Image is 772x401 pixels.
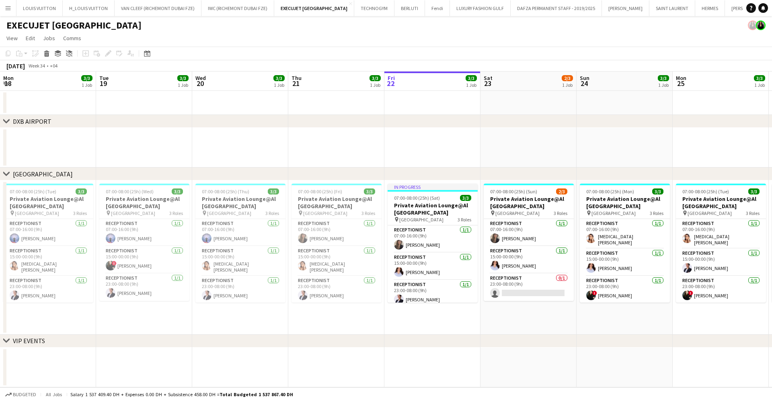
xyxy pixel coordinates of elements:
[676,184,766,303] div: 07:00-08:00 (25h) (Tue)3/3Private Aviation Lounge@Al [GEOGRAPHIC_DATA] [GEOGRAPHIC_DATA]3 RolesRe...
[484,196,574,210] h3: Private Aviation Lounge@Al [GEOGRAPHIC_DATA]
[172,189,183,195] span: 3/3
[388,184,478,190] div: In progress
[292,184,382,303] app-job-card: 07:00-08:00 (25h) (Fri)3/3Private Aviation Lounge@Al [GEOGRAPHIC_DATA] [GEOGRAPHIC_DATA]3 RolesRe...
[115,0,201,16] button: VAN CLEEF (RICHEMONT DUBAI FZE)
[50,63,57,69] div: +04
[268,189,279,195] span: 3/3
[676,196,766,210] h3: Private Aviation Lounge@Al [GEOGRAPHIC_DATA]
[754,75,765,81] span: 3/3
[484,74,493,82] span: Sat
[195,74,206,82] span: Wed
[484,247,574,274] app-card-role: Receptionist1/115:00-00:00 (9h)[PERSON_NAME]
[274,82,284,88] div: 1 Job
[106,189,154,195] span: 07:00-08:00 (25h) (Wed)
[292,247,382,276] app-card-role: Receptionist1/115:00-00:00 (9h)[MEDICAL_DATA][PERSON_NAME]
[3,184,93,303] app-job-card: 07:00-08:00 (25h) (Tue)3/3Private Aviation Lounge@Al [GEOGRAPHIC_DATA] [GEOGRAPHIC_DATA]3 RolesRe...
[650,210,663,216] span: 3 Roles
[511,0,602,16] button: DAFZA PERMANENT STAFF - 2019/2025
[688,291,693,296] span: !
[201,0,274,16] button: IWC (RICHEMONT DUBAI FZE)
[354,0,394,16] button: TECHNOGYM
[15,210,59,216] span: [GEOGRAPHIC_DATA]
[63,0,115,16] button: H_LOUIS VUITTON
[652,189,663,195] span: 3/3
[586,189,634,195] span: 07:00-08:00 (25h) (Mon)
[466,75,477,81] span: 3/3
[195,247,285,276] app-card-role: Receptionist1/115:00-00:00 (9h)[MEDICAL_DATA][PERSON_NAME]
[388,226,478,253] app-card-role: Receptionist1/107:00-16:00 (9h)[PERSON_NAME]
[386,79,395,88] span: 22
[82,82,92,88] div: 1 Job
[3,74,14,82] span: Mon
[756,20,766,30] app-user-avatar: Maria Fernandes
[265,210,279,216] span: 3 Roles
[649,0,695,16] button: SAINT LAURENT
[195,219,285,247] app-card-role: Receptionist1/107:00-16:00 (9h)[PERSON_NAME]
[195,276,285,304] app-card-role: Receptionist1/123:00-08:00 (9h)[PERSON_NAME]
[43,35,55,42] span: Jobs
[292,74,302,82] span: Thu
[63,35,81,42] span: Comms
[99,184,189,301] app-job-card: 07:00-08:00 (25h) (Wed)3/3Private Aviation Lounge@Al [GEOGRAPHIC_DATA] [GEOGRAPHIC_DATA]3 RolesRe...
[3,33,21,43] a: View
[2,79,14,88] span: 18
[169,210,183,216] span: 3 Roles
[580,249,670,276] app-card-role: Receptionist1/115:00-00:00 (9h)[PERSON_NAME]
[274,0,354,16] button: EXECUJET [GEOGRAPHIC_DATA]
[682,189,729,195] span: 07:00-08:00 (25h) (Tue)
[695,0,725,16] button: HERMES
[3,196,93,210] h3: Private Aviation Lounge@Al [GEOGRAPHIC_DATA]
[98,79,109,88] span: 19
[746,210,760,216] span: 3 Roles
[562,82,573,88] div: 1 Job
[4,390,37,399] button: Budgeted
[484,219,574,247] app-card-role: Receptionist1/107:00-16:00 (9h)[PERSON_NAME]
[3,276,93,304] app-card-role: Receptionist1/123:00-08:00 (9h)[PERSON_NAME]
[76,189,87,195] span: 3/3
[562,75,573,81] span: 2/3
[99,196,189,210] h3: Private Aviation Lounge@Al [GEOGRAPHIC_DATA]
[292,276,382,304] app-card-role: Receptionist1/123:00-08:00 (9h)[PERSON_NAME]
[112,261,117,266] span: !
[580,184,670,303] div: 07:00-08:00 (25h) (Mon)3/3Private Aviation Lounge@Al [GEOGRAPHIC_DATA] [GEOGRAPHIC_DATA]3 RolesRe...
[44,391,64,397] span: All jobs
[466,82,476,88] div: 1 Job
[292,196,382,210] h3: Private Aviation Lounge@Al [GEOGRAPHIC_DATA]
[13,170,73,178] div: [GEOGRAPHIC_DATA]
[195,184,285,303] div: 07:00-08:00 (25h) (Thu)3/3Private Aviation Lounge@Al [GEOGRAPHIC_DATA] [GEOGRAPHIC_DATA]3 RolesRe...
[388,253,478,280] app-card-role: Receptionist1/115:00-00:00 (9h)[PERSON_NAME]
[580,74,589,82] span: Sun
[13,337,45,345] div: VIP EVENTS
[754,82,765,88] div: 1 Job
[579,79,589,88] span: 24
[70,391,293,397] div: Salary 1 537 409.40 DH + Expenses 0.00 DH + Subsistence 458.00 DH =
[16,0,63,16] button: LOUIS VUITTON
[298,189,342,195] span: 07:00-08:00 (25h) (Fri)
[178,82,188,88] div: 1 Job
[364,189,375,195] span: 3/3
[194,79,206,88] span: 20
[394,0,425,16] button: BERLUTI
[220,391,293,397] span: Total Budgeted 1 537 867.40 DH
[591,210,636,216] span: [GEOGRAPHIC_DATA]
[676,276,766,304] app-card-role: Receptionist1/123:00-08:00 (9h)![PERSON_NAME]
[207,210,251,216] span: [GEOGRAPHIC_DATA]
[388,184,478,303] app-job-card: In progress07:00-08:00 (25h) (Sat)3/3Private Aviation Lounge@Al [GEOGRAPHIC_DATA] [GEOGRAPHIC_DAT...
[370,82,380,88] div: 1 Job
[6,62,25,70] div: [DATE]
[602,0,649,16] button: [PERSON_NAME]
[99,219,189,247] app-card-role: Receptionist1/107:00-16:00 (9h)[PERSON_NAME]
[425,0,450,16] button: Fendi
[99,74,109,82] span: Tue
[99,274,189,301] app-card-role: Receptionist1/123:00-08:00 (9h)[PERSON_NAME]
[292,219,382,247] app-card-role: Receptionist1/107:00-16:00 (9h)[PERSON_NAME]
[688,210,732,216] span: [GEOGRAPHIC_DATA]
[748,20,758,30] app-user-avatar: Maria Fernandes
[394,195,440,201] span: 07:00-08:00 (25h) (Sat)
[388,280,478,308] app-card-role: Receptionist1/123:00-08:00 (9h)[PERSON_NAME]
[675,79,686,88] span: 25
[111,210,155,216] span: [GEOGRAPHIC_DATA]
[580,196,670,210] h3: Private Aviation Lounge@Al [GEOGRAPHIC_DATA]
